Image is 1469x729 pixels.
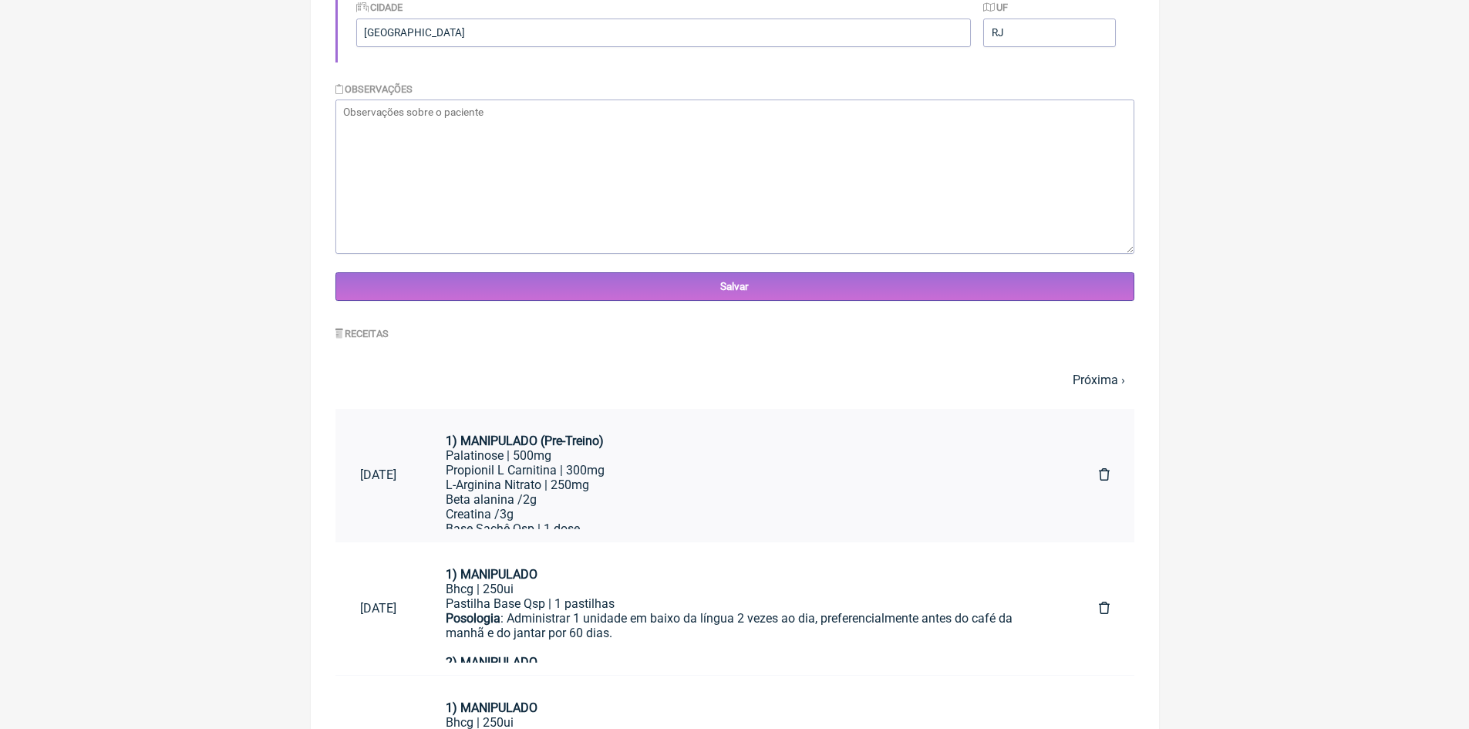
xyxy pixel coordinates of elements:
[446,596,1050,611] div: Pastilha Base Qsp | 1 pastilhas
[446,582,1050,596] div: Bhcg | 250ui
[446,521,1050,536] div: Base Sachê Qsp | 1 dose
[446,655,537,670] strong: 2) MANIPULADO
[356,2,403,13] label: Cidade
[446,463,1050,478] div: Propionil L Carnitina | 300mg
[983,19,1115,47] input: UF
[335,589,421,628] a: [DATE]
[335,363,1134,397] nav: pager
[446,478,1050,521] div: L-Arginina Nitrato | 250mg Beta alanina /2g Creatina /3g
[335,455,421,494] a: [DATE]
[335,272,1134,301] input: Salvar
[446,611,1050,670] div: : Administrar 1 unidade em baixo da língua 2 vezes ao dia, preferencialmente antes do café da man...
[1073,373,1125,387] a: Próxima ›
[335,328,389,339] label: Receitas
[446,434,604,448] strong: 1) MANIPULADO (Pre-Treino)
[983,2,1008,13] label: UF
[335,83,413,95] label: Observações
[356,19,972,47] input: Cidade
[446,700,537,715] strong: 1) MANIPULADO
[446,448,1050,463] div: Palatinose | 500mg
[446,611,500,626] strong: Posologia
[421,421,1074,529] a: 1) MANIPULADO (Pre-Treino)Palatinose | 500mgPropionil L Carnitina | 300mgL-Arginina Nitrato | 250...
[421,555,1074,663] a: 1) MANIPULADOBhcg | 250uiPastilha Base Qsp | 1 pastilhasPosologia: Administrar 1 unidade em baixo...
[446,567,537,582] strong: 1) MANIPULADO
